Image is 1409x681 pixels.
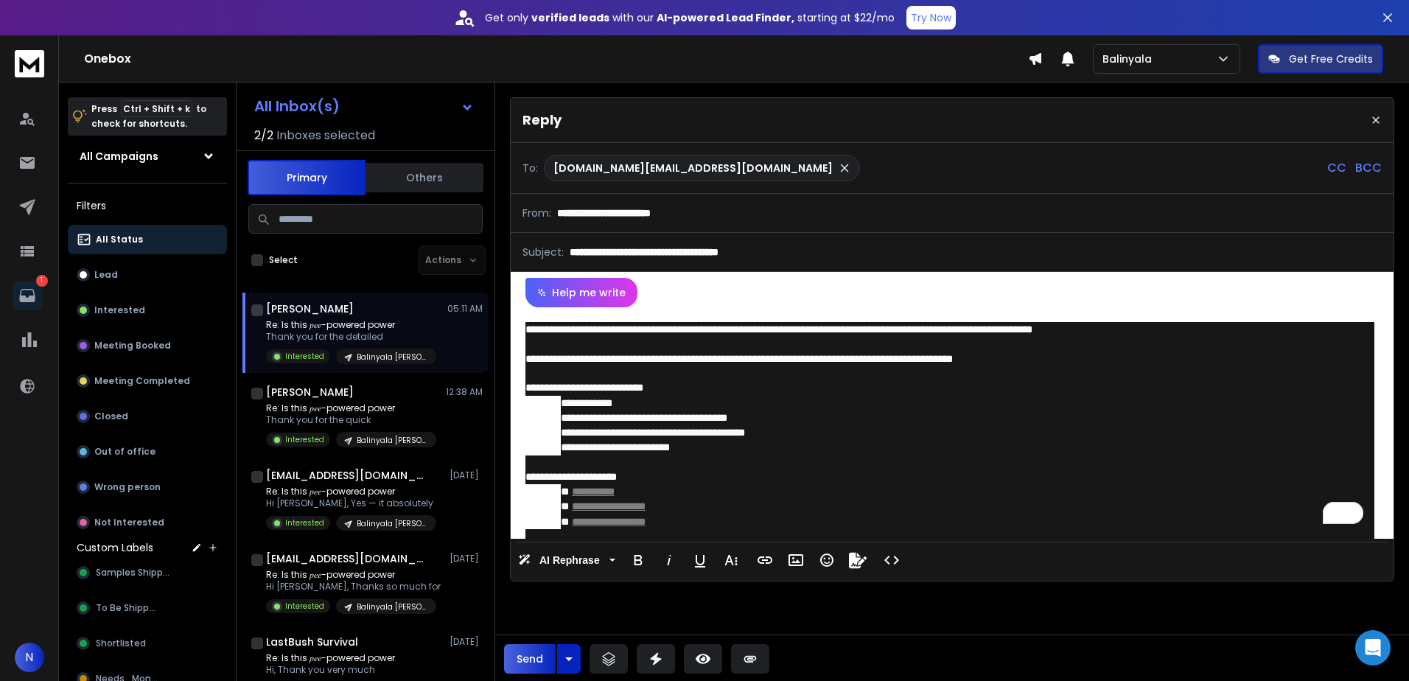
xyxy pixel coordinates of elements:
[522,110,562,130] p: Reply
[68,195,227,216] h3: Filters
[68,296,227,325] button: Interested
[878,545,906,575] button: Code View
[266,497,436,509] p: Hi [PERSON_NAME], Yes — it absolutely
[68,366,227,396] button: Meeting Completed
[624,545,652,575] button: Bold (Ctrl+B)
[68,472,227,502] button: Wrong person
[84,50,1028,68] h1: Onebox
[266,414,436,426] p: Thank you for the quick
[782,545,810,575] button: Insert Image (Ctrl+P)
[357,601,427,612] p: Balinyala [PERSON_NAME]
[450,636,483,648] p: [DATE]
[266,468,428,483] h1: [EMAIL_ADDRESS][DOMAIN_NAME]
[366,161,483,194] button: Others
[522,206,551,220] p: From:
[553,161,833,175] p: [DOMAIN_NAME][EMAIL_ADDRESS][DOMAIN_NAME]
[1355,630,1391,666] div: Open Intercom Messenger
[68,402,227,431] button: Closed
[485,10,895,25] p: Get only with our starting at $22/mo
[536,554,603,567] span: AI Rephrase
[285,517,324,528] p: Interested
[751,545,779,575] button: Insert Link (Ctrl+K)
[357,352,427,363] p: Balinyala [PERSON_NAME]
[522,245,564,259] p: Subject:
[285,434,324,445] p: Interested
[1258,44,1383,74] button: Get Free Credits
[655,545,683,575] button: Italic (Ctrl+I)
[276,127,375,144] h3: Inboxes selected
[68,331,227,360] button: Meeting Booked
[522,161,538,175] p: To:
[94,340,171,352] p: Meeting Booked
[80,149,158,164] h1: All Campaigns
[13,281,42,310] a: 1
[77,540,153,555] h3: Custom Labels
[1102,52,1158,66] p: Balinyala
[266,301,354,316] h1: [PERSON_NAME]
[447,303,483,315] p: 05:11 AM
[266,569,441,581] p: Re: Is this 𝑝𝑒𝑒-powered power
[121,100,192,117] span: Ctrl + Shift + k
[511,307,1389,539] div: To enrich screen reader interactions, please activate Accessibility in Grammarly extension settings
[254,127,273,144] span: 2 / 2
[844,545,872,575] button: Signature
[91,102,206,131] p: Press to check for shortcuts.
[266,331,436,343] p: Thank you for the detailed
[36,275,48,287] p: 1
[68,260,227,290] button: Lead
[657,10,794,25] strong: AI-powered Lead Finder,
[15,643,44,672] button: N
[96,638,146,649] span: Shortlisted
[357,435,427,446] p: Balinyala [PERSON_NAME]
[525,278,637,307] button: Help me write
[68,225,227,254] button: All Status
[266,635,358,649] h1: LastBush Survival
[446,386,483,398] p: 12:38 AM
[94,481,161,493] p: Wrong person
[254,99,340,113] h1: All Inbox(s)
[269,254,298,266] label: Select
[266,385,354,399] h1: [PERSON_NAME]
[515,545,618,575] button: AI Rephrase
[717,545,745,575] button: More Text
[96,234,143,245] p: All Status
[266,402,436,414] p: Re: Is this 𝑝𝑒𝑒-powered power
[266,486,436,497] p: Re: Is this 𝑝𝑒𝑒-powered power
[266,551,428,566] h1: [EMAIL_ADDRESS][DOMAIN_NAME]
[285,601,324,612] p: Interested
[266,652,443,664] p: Re: Is this 𝑝𝑒𝑒-powered power
[94,411,128,422] p: Closed
[68,593,227,623] button: To Be Shipped
[68,437,227,467] button: Out of office
[357,518,427,529] p: Balinyala [PERSON_NAME]
[94,304,145,316] p: Interested
[68,558,227,587] button: Samples Shipped
[504,644,556,674] button: Send
[94,375,190,387] p: Meeting Completed
[94,446,155,458] p: Out of office
[96,567,173,579] span: Samples Shipped
[531,10,609,25] strong: verified leads
[450,553,483,565] p: [DATE]
[686,545,714,575] button: Underline (Ctrl+U)
[68,508,227,537] button: Not Interested
[450,469,483,481] p: [DATE]
[266,319,436,331] p: Re: Is this 𝑝𝑒𝑒-powered power
[94,517,164,528] p: Not Interested
[1289,52,1373,66] p: Get Free Credits
[68,629,227,658] button: Shortlisted
[94,269,118,281] p: Lead
[906,6,956,29] button: Try Now
[96,602,160,614] span: To Be Shipped
[911,10,951,25] p: Try Now
[266,664,443,676] p: Hi, Thank you very much
[68,142,227,171] button: All Campaigns
[242,91,486,121] button: All Inbox(s)
[248,160,366,195] button: Primary
[1355,159,1382,177] p: BCC
[285,351,324,362] p: Interested
[813,545,841,575] button: Emoticons
[266,581,441,593] p: Hi [PERSON_NAME], Thanks so much for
